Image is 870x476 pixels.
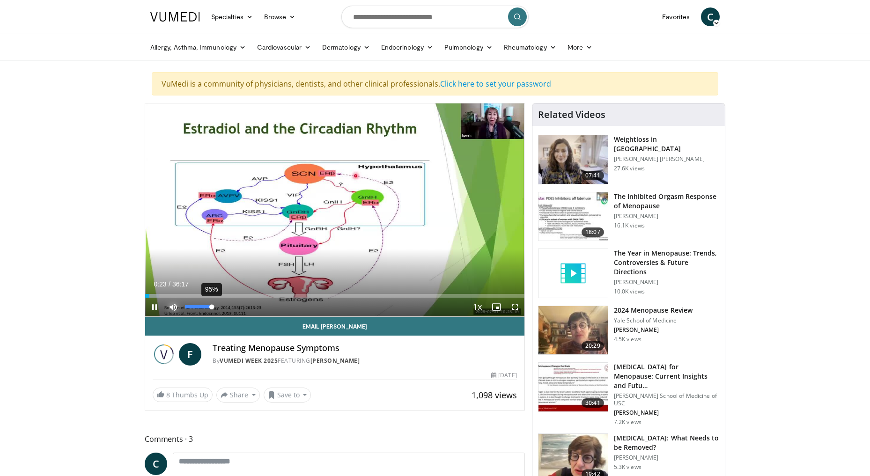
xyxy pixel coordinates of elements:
span: 0:23 [154,280,166,288]
img: VuMedi Logo [150,12,200,22]
p: [PERSON_NAME] [614,409,719,417]
a: 8 Thumbs Up [153,388,213,402]
span: 30:41 [582,398,604,408]
div: Progress Bar [145,294,524,298]
a: Allergy, Asthma, Immunology [145,38,251,57]
a: More [562,38,598,57]
span: 36:17 [172,280,189,288]
button: Fullscreen [506,298,524,316]
a: Click here to set your password [440,79,551,89]
a: Specialties [206,7,258,26]
p: Yale School of Medicine [614,317,693,324]
img: 283c0f17-5e2d-42ba-a87c-168d447cdba4.150x105_q85_crop-smart_upscale.jpg [538,192,608,241]
img: Vumedi Week 2025 [153,343,175,366]
p: [PERSON_NAME] [614,326,693,334]
p: 27.6K views [614,165,645,172]
h3: The Year in Menopause: Trends, Controversies & Future Directions [614,249,719,277]
span: 1,098 views [472,389,517,401]
p: [PERSON_NAME] [PERSON_NAME] [614,155,719,163]
button: Share [216,388,260,403]
p: 4.5K views [614,336,641,343]
p: [PERSON_NAME] School of Medicine of USC [614,392,719,407]
span: 8 [166,390,170,399]
span: 07:41 [582,171,604,180]
h4: Related Videos [538,109,605,120]
a: Dermatology [317,38,376,57]
a: Cardiovascular [251,38,317,57]
button: Enable picture-in-picture mode [487,298,506,316]
a: 20:29 2024 Menopause Review Yale School of Medicine [PERSON_NAME] 4.5K views [538,306,719,355]
img: 692f135d-47bd-4f7e-b54d-786d036e68d3.150x105_q85_crop-smart_upscale.jpg [538,306,608,355]
span: / [169,280,170,288]
h3: The Inhibited Orgasm Response of Menopause [614,192,719,211]
a: C [145,453,167,475]
img: video_placeholder_short.svg [538,249,608,298]
p: 16.1K views [614,222,645,229]
a: Favorites [656,7,695,26]
div: [DATE] [491,371,516,380]
a: 18:07 The Inhibited Orgasm Response of Menopause [PERSON_NAME] 16.1K views [538,192,719,242]
h3: Weightloss in [GEOGRAPHIC_DATA] [614,135,719,154]
a: Email [PERSON_NAME] [145,317,524,336]
h4: Treating Menopause Symptoms [213,343,517,353]
h3: 2024 Menopause Review [614,306,693,315]
h3: [MEDICAL_DATA] for Menopause: Current Insights and Futu… [614,362,719,390]
input: Search topics, interventions [341,6,529,28]
p: 10.0K views [614,288,645,295]
div: By FEATURING [213,357,517,365]
p: [PERSON_NAME] [614,278,719,286]
a: Rheumatology [498,38,562,57]
p: [PERSON_NAME] [614,454,719,461]
div: VuMedi is a community of physicians, dentists, and other clinical professionals. [152,72,718,95]
div: Volume Level [185,305,212,308]
button: Mute [164,298,183,316]
h3: [MEDICAL_DATA]: What Needs to be Removed? [614,433,719,452]
span: 20:29 [582,341,604,351]
button: Save to [264,388,311,403]
p: 7.2K views [614,418,641,426]
p: [PERSON_NAME] [614,212,719,220]
a: C [701,7,720,26]
p: 5.3K views [614,463,641,471]
a: The Year in Menopause: Trends, Controversies & Future Directions [PERSON_NAME] 10.0K views [538,249,719,298]
a: Endocrinology [376,38,439,57]
a: Pulmonology [439,38,498,57]
a: Vumedi Week 2025 [220,357,278,365]
a: 07:41 Weightloss in [GEOGRAPHIC_DATA] [PERSON_NAME] [PERSON_NAME] 27.6K views [538,135,719,184]
button: Pause [145,298,164,316]
a: 30:41 [MEDICAL_DATA] for Menopause: Current Insights and Futu… [PERSON_NAME] School of Medicine o... [538,362,719,426]
span: Comments 3 [145,433,525,445]
a: [PERSON_NAME] [310,357,360,365]
a: Browse [258,7,302,26]
span: 18:07 [582,227,604,237]
img: 47271b8a-94f4-49c8-b914-2a3d3af03a9e.150x105_q85_crop-smart_upscale.jpg [538,363,608,411]
video-js: Video Player [145,103,524,317]
img: 9983fed1-7565-45be-8934-aef1103ce6e2.150x105_q85_crop-smart_upscale.jpg [538,135,608,184]
button: Playback Rate [468,298,487,316]
a: F [179,343,201,366]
